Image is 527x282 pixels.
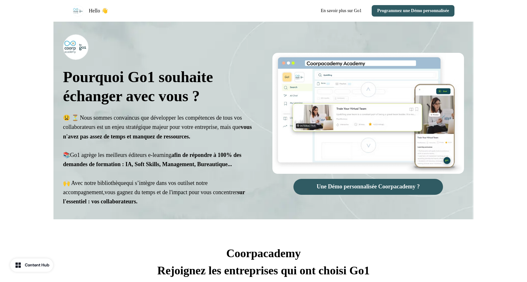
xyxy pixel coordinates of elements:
[63,124,252,139] strong: vous n'avez pas assez de temps et manquez de ressources.
[63,152,242,167] span: Go1 agrège les meilleurs éditeurs e-learning​
[126,180,190,186] span: qui s’intègre dans vos outils
[63,180,126,186] span: 🙌 Avec notre bibliothèque
[89,7,108,15] p: Hello 👋
[63,152,70,158] strong: 📚
[63,180,208,195] span: et notre accompagnement,
[10,258,53,272] button: Content Hub
[63,189,245,205] span: vous gagnez du temps et de l'impact pour vous concentrer
[25,262,49,268] div: Content Hub
[63,67,255,106] p: Pourquoi Go1 souhaite échanger avec vous ?
[293,179,443,195] button: Une Démo personnalisée Coorpacademy ?
[63,115,252,140] span: 😫 ⏳ Nous sommes convaincus que développer les compétences de tous vos collaborateurs est un enjeu...
[316,5,367,17] button: En savoir plus sur Go1
[372,5,454,17] button: Programmez une Démo personnalisée
[63,189,245,205] strong: sur l'essentiel : vos collaborateurs.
